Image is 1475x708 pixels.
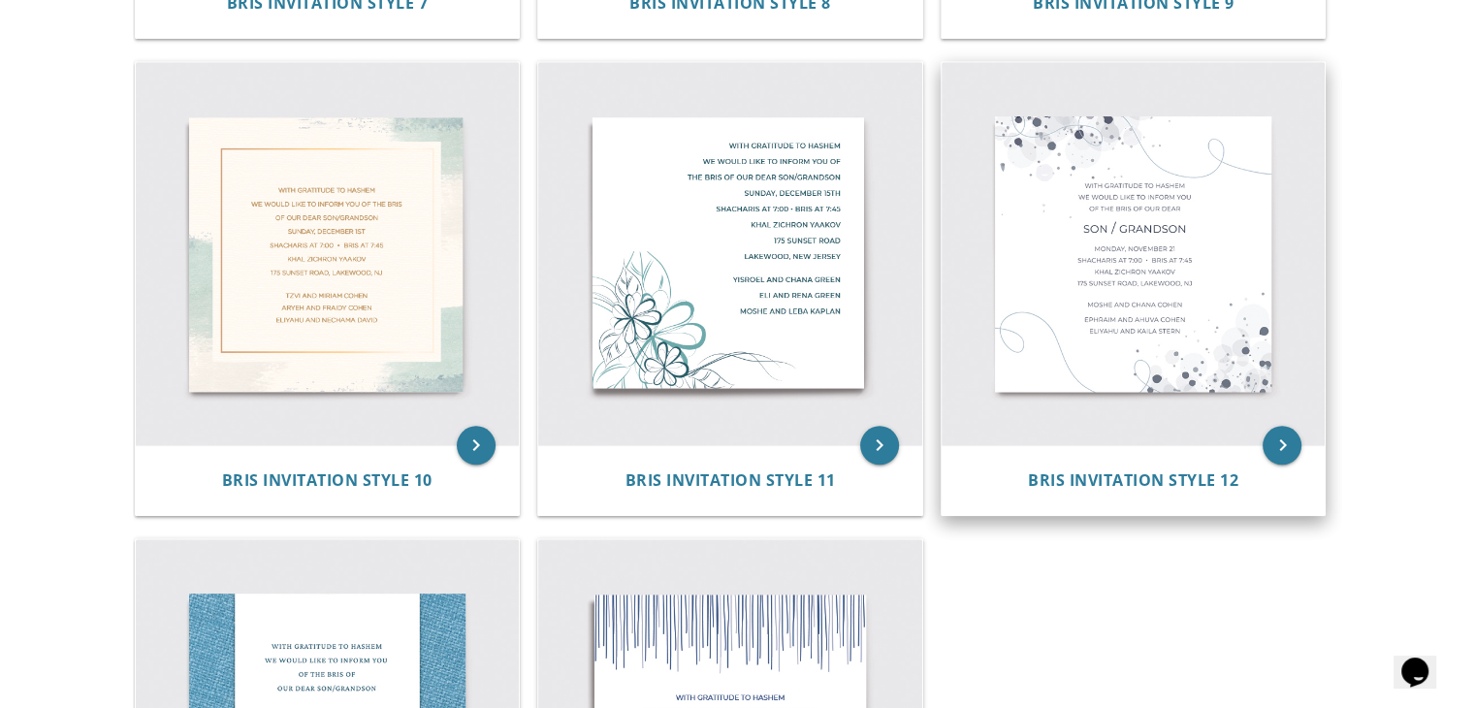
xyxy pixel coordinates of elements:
img: Bris Invitation Style 10 [136,62,520,446]
a: Bris Invitation Style 12 [1028,471,1238,490]
img: Bris Invitation Style 11 [538,62,922,446]
img: Bris Invitation Style 12 [942,62,1326,446]
a: Bris Invitation Style 10 [222,471,433,490]
a: keyboard_arrow_right [1263,426,1301,465]
iframe: chat widget [1394,630,1456,689]
a: keyboard_arrow_right [860,426,899,465]
a: keyboard_arrow_right [457,426,496,465]
span: Bris Invitation Style 11 [625,469,835,491]
span: Bris Invitation Style 12 [1028,469,1238,491]
span: Bris Invitation Style 10 [222,469,433,491]
a: Bris Invitation Style 11 [625,471,835,490]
